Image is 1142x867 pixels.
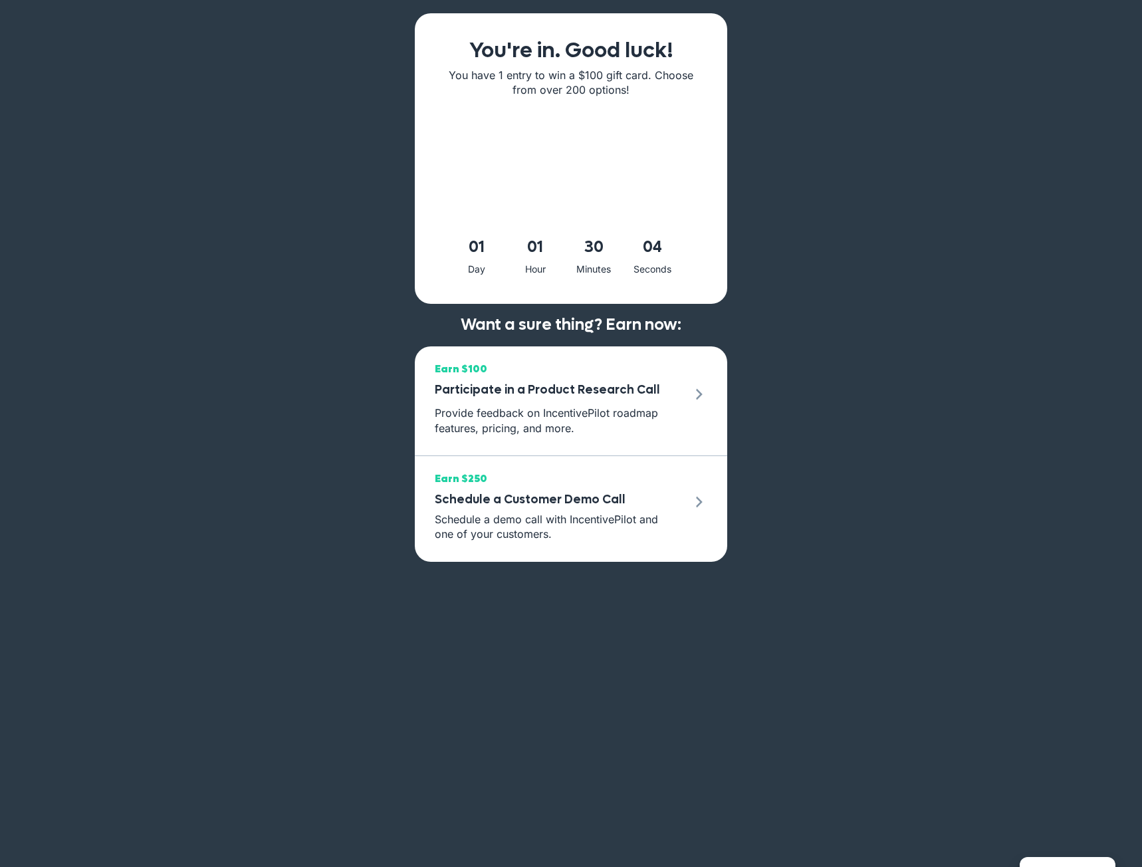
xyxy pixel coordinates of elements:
div: Day [450,261,503,278]
div: Hour [509,261,562,278]
p: You have 1 entry to win a $100 gift card. Choose from over 200 options! [441,68,701,98]
span: 04 [626,233,679,261]
p: Schedule a demo call with IncentivePilot and one of your customers. [435,512,678,542]
div: Seconds [626,261,679,278]
span: 01 [509,233,562,261]
h3: Schedule a Customer Demo Call [435,488,678,512]
a: Earn $250 Schedule a Customer Demo Call Schedule a demo call with IncentivePilot and one of your ... [415,455,727,562]
span: Earn $250 [435,469,678,488]
p: Provide feedback on IncentivePilot roadmap features, pricing, and more. [435,406,685,435]
h1: You're in. Good luck! [441,40,701,61]
div: Minutes [567,261,620,278]
h3: Participate in a Product Research Call [435,378,685,402]
span: Earn $100 [435,360,685,378]
span: 30 [567,233,620,261]
a: Earn $100 Participate in a Product Research Call Provide feedback on IncentivePilot roadmap featu... [415,346,727,455]
h2: Want a sure thing? Earn now: [428,317,714,333]
span: 01 [450,233,503,261]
